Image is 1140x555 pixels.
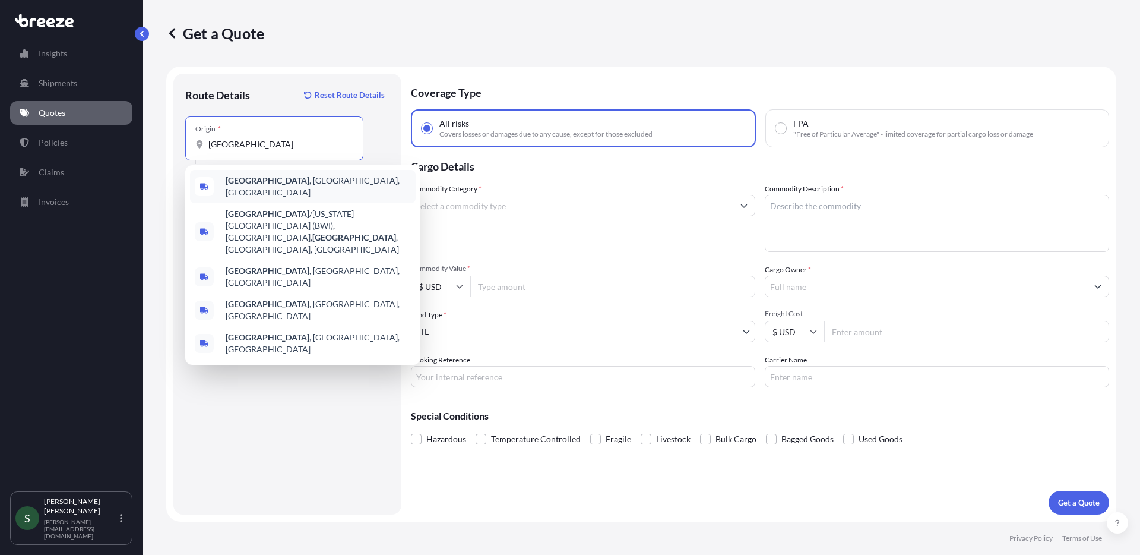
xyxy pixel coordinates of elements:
label: Booking Reference [411,354,470,366]
p: Policies [39,137,68,149]
b: [GEOGRAPHIC_DATA] [226,266,309,276]
b: [GEOGRAPHIC_DATA] [312,232,396,242]
span: Bagged Goods [781,430,834,448]
label: Commodity Category [411,183,482,195]
p: Claims [39,166,64,178]
span: Covers losses or damages due to any cause, except for those excluded [439,130,653,139]
p: Coverage Type [411,74,1109,109]
p: Get a Quote [166,24,264,43]
span: Fragile [606,430,631,448]
input: Your internal reference [411,366,755,387]
span: , [GEOGRAPHIC_DATA], [GEOGRAPHIC_DATA] [226,265,411,289]
p: Privacy Policy [1009,534,1053,543]
p: Quotes [39,107,65,119]
p: Cargo Details [411,147,1109,183]
label: Commodity Description [765,183,844,195]
span: Livestock [656,430,691,448]
span: FPA [793,118,809,130]
span: Used Goods [859,430,902,448]
input: Enter name [765,366,1109,387]
button: Show suggestions [1087,276,1109,297]
input: Full name [765,276,1087,297]
span: , [GEOGRAPHIC_DATA], [GEOGRAPHIC_DATA] [226,175,411,198]
b: [GEOGRAPHIC_DATA] [226,175,309,185]
b: [GEOGRAPHIC_DATA] [226,332,309,342]
input: Origin [208,138,349,150]
label: Cargo Owner [765,264,811,276]
label: Carrier Name [765,354,807,366]
p: [PERSON_NAME] [PERSON_NAME] [44,497,118,516]
span: LTL [416,326,429,338]
p: Get a Quote [1058,497,1100,509]
input: Select a commodity type [411,195,733,216]
span: All risks [439,118,469,130]
button: Show suggestions [733,195,755,216]
p: Shipments [39,77,77,89]
b: [GEOGRAPHIC_DATA] [226,299,309,309]
p: Reset Route Details [315,89,385,101]
input: Type amount [470,276,755,297]
b: [GEOGRAPHIC_DATA] [226,209,309,219]
div: Origin [195,124,221,134]
span: Bulk Cargo [715,430,756,448]
p: Special Conditions [411,411,1109,421]
p: [PERSON_NAME][EMAIL_ADDRESS][DOMAIN_NAME] [44,518,118,540]
p: Invoices [39,196,69,208]
span: Commodity Value [411,264,755,273]
p: Route Details [185,88,250,102]
span: , [GEOGRAPHIC_DATA], [GEOGRAPHIC_DATA] [226,332,411,355]
div: Show suggestions [185,165,420,365]
span: , [GEOGRAPHIC_DATA], [GEOGRAPHIC_DATA] [226,298,411,322]
input: Enter amount [824,321,1109,342]
span: /[US_STATE][GEOGRAPHIC_DATA] (BWI), [GEOGRAPHIC_DATA], , [GEOGRAPHIC_DATA], [GEOGRAPHIC_DATA] [226,208,411,256]
p: Terms of Use [1062,534,1102,543]
span: S [24,512,30,524]
span: Hazardous [426,430,466,448]
span: "Free of Particular Average" - limited coverage for partial cargo loss or damage [793,130,1033,139]
span: Temperature Controlled [491,430,581,448]
p: Insights [39,48,67,59]
span: Load Type [411,309,446,321]
span: Freight Cost [765,309,1109,319]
